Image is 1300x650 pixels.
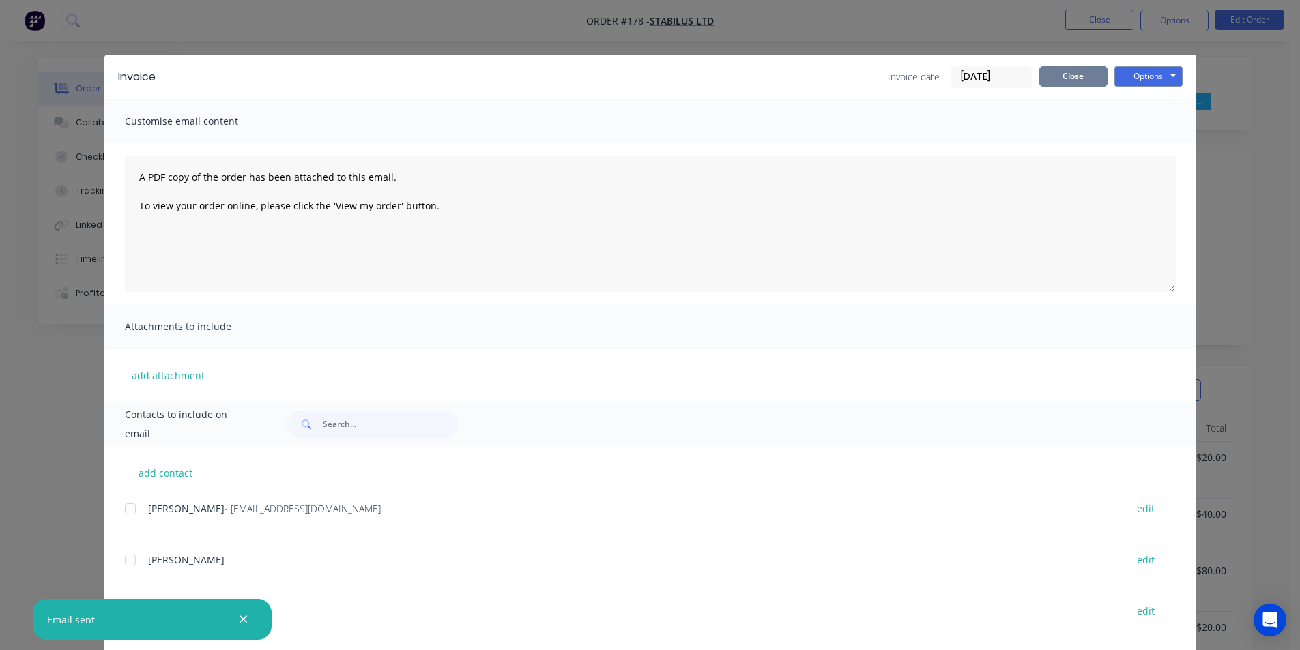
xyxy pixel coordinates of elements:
[1129,602,1163,620] button: edit
[125,317,275,336] span: Attachments to include
[1129,550,1163,569] button: edit
[148,502,225,515] span: [PERSON_NAME]
[125,365,212,385] button: add attachment
[1254,604,1286,636] div: Open Intercom Messenger
[125,156,1176,292] textarea: A PDF copy of the order has been attached to this email. To view your order online, please click ...
[125,405,254,443] span: Contacts to include on email
[118,69,156,85] div: Invoice
[47,612,95,627] div: Email sent
[1114,66,1183,87] button: Options
[125,462,207,483] button: add contact
[1129,499,1163,518] button: edit
[1039,66,1108,87] button: Close
[888,70,940,84] span: Invoice date
[323,411,458,438] input: Search...
[225,502,381,515] span: - [EMAIL_ADDRESS][DOMAIN_NAME]
[148,553,225,566] span: [PERSON_NAME]
[125,112,275,131] span: Customise email content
